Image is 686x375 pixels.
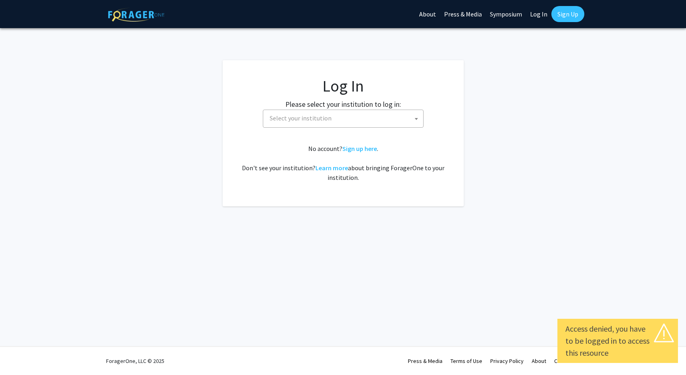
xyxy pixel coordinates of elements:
h1: Log In [239,76,448,96]
img: ForagerOne Logo [108,8,164,22]
span: Select your institution [270,114,332,122]
a: About [532,357,546,365]
div: No account? . Don't see your institution? about bringing ForagerOne to your institution. [239,144,448,182]
a: Press & Media [408,357,442,365]
span: Select your institution [266,110,423,126]
div: Access denied, you have to be logged in to access this resource [565,323,670,359]
a: Privacy Policy [490,357,524,365]
div: ForagerOne, LLC © 2025 [106,347,164,375]
a: Learn more about bringing ForagerOne to your institution [315,164,348,172]
a: Sign up here [342,145,377,153]
a: Contact Us [554,357,580,365]
label: Please select your institution to log in: [285,99,401,110]
span: Select your institution [263,110,424,128]
a: Sign Up [551,6,584,22]
a: Terms of Use [451,357,482,365]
